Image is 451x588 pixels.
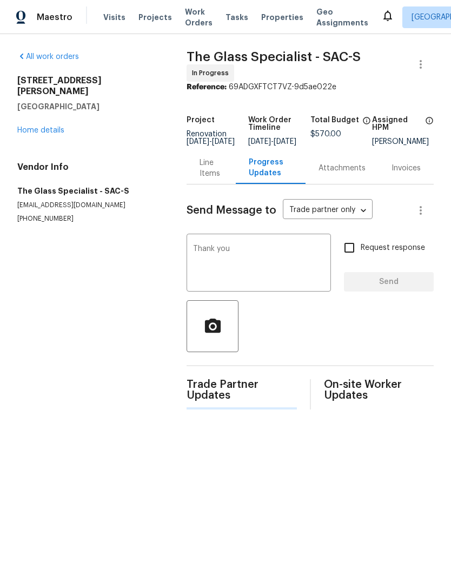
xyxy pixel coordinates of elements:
[187,138,209,146] span: [DATE]
[319,163,366,174] div: Attachments
[187,130,235,146] span: Renovation
[316,6,368,28] span: Geo Assignments
[17,75,161,97] h2: [STREET_ADDRESS][PERSON_NAME]
[261,12,303,23] span: Properties
[187,379,296,401] span: Trade Partner Updates
[192,68,233,78] span: In Progress
[193,245,324,283] textarea: Thank you
[138,12,172,23] span: Projects
[187,50,361,63] span: The Glass Specialist - SAC-S
[310,116,359,124] h5: Total Budget
[310,130,341,138] span: $570.00
[392,163,421,174] div: Invoices
[248,138,271,146] span: [DATE]
[17,127,64,134] a: Home details
[187,205,276,216] span: Send Message to
[17,186,161,196] h5: The Glass Specialist - SAC-S
[248,138,296,146] span: -
[362,116,371,130] span: The total cost of line items that have been proposed by Opendoor. This sum includes line items th...
[17,162,161,173] h4: Vendor Info
[274,138,296,146] span: [DATE]
[324,379,434,401] span: On-site Worker Updates
[212,138,235,146] span: [DATE]
[187,83,227,91] b: Reference:
[187,82,434,93] div: 69ADGXFTCT7VZ-9d5ae022e
[225,14,248,21] span: Tasks
[103,12,125,23] span: Visits
[248,116,310,131] h5: Work Order Timeline
[372,138,434,146] div: [PERSON_NAME]
[283,202,373,220] div: Trade partner only
[372,116,422,131] h5: Assigned HPM
[187,138,235,146] span: -
[200,157,223,179] div: Line Items
[185,6,213,28] span: Work Orders
[425,116,434,138] span: The hpm assigned to this work order.
[17,53,79,61] a: All work orders
[361,242,425,254] span: Request response
[187,116,215,124] h5: Project
[249,157,293,179] div: Progress Updates
[17,214,161,223] p: [PHONE_NUMBER]
[37,12,72,23] span: Maestro
[17,201,161,210] p: [EMAIL_ADDRESS][DOMAIN_NAME]
[17,101,161,112] h5: [GEOGRAPHIC_DATA]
